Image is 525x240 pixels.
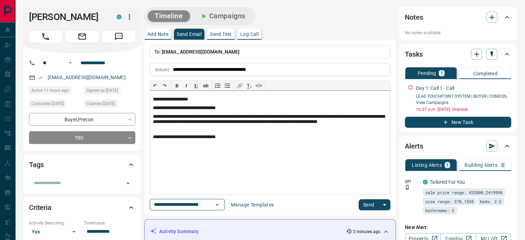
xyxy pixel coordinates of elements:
[412,163,442,167] p: Listing Alerts
[29,220,80,226] p: Actively Searching:
[240,32,259,37] p: Log Call
[194,83,198,88] span: 𝐔
[29,156,135,173] div: Tags
[353,229,380,235] p: 2 minutes ago
[405,30,511,36] p: No notes available
[405,141,423,152] h2: Alerts
[29,199,135,216] div: Criteria
[84,220,135,226] p: Timeframe:
[227,199,278,210] button: Manage Templates
[446,163,449,167] p: 1
[150,81,160,90] button: ↶
[473,71,497,76] p: Completed
[86,100,115,107] span: Claimed [DATE]
[405,138,511,154] div: Alerts
[86,87,118,94] span: Signed up [DATE]
[29,100,80,109] div: Sun Oct 08 2023
[430,179,465,185] a: Tailored For You
[359,199,379,210] button: Send
[29,113,135,126] div: Buyer , Precon
[254,81,264,90] button: </>
[66,31,99,42] span: Email
[177,32,202,37] p: Send Email
[191,81,201,90] button: 𝐔
[102,31,135,42] span: Message
[29,87,80,96] div: Sun Aug 17 2025
[423,180,428,184] div: condos.ca
[159,228,198,235] p: Activity Summary
[440,71,443,76] p: 1
[84,100,135,109] div: Tue Sep 19 2023
[29,31,62,42] span: Call
[29,131,135,144] div: TBD
[425,189,503,196] span: sale price range: 433800,2419998
[29,11,106,22] h1: [PERSON_NAME]
[425,198,474,205] span: size range: 370,1538
[480,198,502,205] span: beds: 2-2
[212,200,222,210] button: Open
[465,163,497,167] p: Building Alerts
[203,83,208,88] s: ab
[150,45,390,59] p: To:
[155,67,170,73] p: Subject:
[160,81,169,90] button: ↷
[150,225,390,238] div: Activity Summary2 minutes ago
[117,15,121,19] div: condos.ca
[405,12,423,23] h2: Notes
[31,87,69,94] span: Active 11 hours ago
[416,94,507,105] a: LEAD TOUCHPOINT SYSTEM | BUYER | CONDOS- View Campaigns
[405,49,422,60] h2: Tasks
[29,159,43,170] h2: Tags
[182,81,191,90] button: 𝑰
[148,10,190,22] button: Timeline
[235,81,244,90] button: 🔗
[405,179,419,185] p: Off
[425,207,454,214] span: bathrooms: 2
[405,117,511,128] button: New Task
[172,81,182,90] button: 𝐁
[405,224,511,231] p: New Alert:
[359,199,391,210] div: split button
[416,85,454,92] p: Day 1: Call 1 - Call
[416,106,511,113] p: 10:27 a.m. [DATE] - Overdue
[244,81,254,90] button: T̲ₓ
[123,179,133,188] button: Open
[29,202,51,213] h2: Criteria
[213,81,223,90] button: Numbered list
[31,100,64,107] span: Contacted [DATE]
[201,81,211,90] button: ab
[29,226,80,237] div: Yes
[210,32,232,37] p: Send Text
[223,81,232,90] button: Bullet list
[405,9,511,26] div: Notes
[502,163,504,167] p: 0
[38,75,43,80] svg: Email Verified
[162,49,240,55] span: [EMAIL_ADDRESS][DOMAIN_NAME]
[66,59,75,67] button: Open
[84,87,135,96] div: Tue Sep 19 2023
[418,71,436,76] p: Pending
[48,75,126,80] a: [EMAIL_ADDRESS][DOMAIN_NAME]
[405,46,511,63] div: Tasks
[405,185,410,190] svg: Push Notification Only
[147,32,168,37] p: Add Note
[193,10,252,22] button: Campaigns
